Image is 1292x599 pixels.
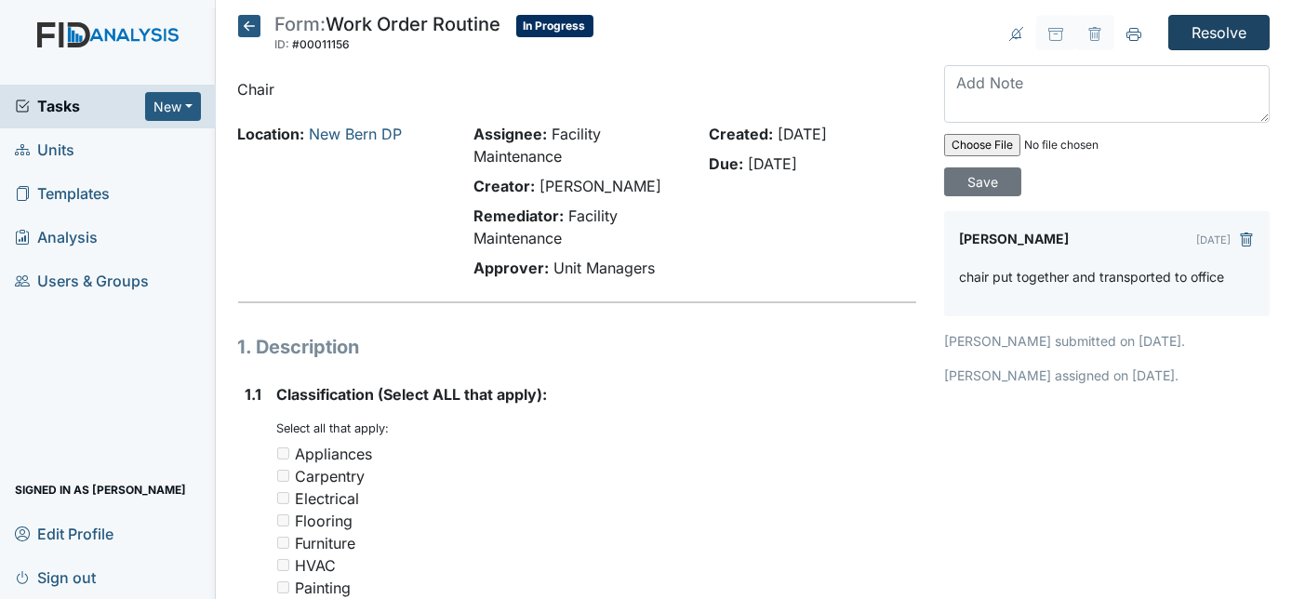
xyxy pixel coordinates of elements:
input: Save [944,167,1021,196]
p: [PERSON_NAME] assigned on [DATE]. [944,366,1270,385]
span: Templates [15,180,110,208]
span: [PERSON_NAME] [539,177,661,195]
strong: Creator: [473,177,535,195]
input: Carpentry [277,470,289,482]
p: chair put together and transported to office [959,267,1224,286]
span: Analysis [15,223,98,252]
input: HVAC [277,559,289,571]
h1: 1. Description [238,333,917,361]
span: Signed in as [PERSON_NAME] [15,475,186,504]
input: Resolve [1168,15,1270,50]
span: Edit Profile [15,519,113,548]
span: Units [15,136,74,165]
label: 1.1 [246,383,262,406]
strong: Remediator: [473,206,564,225]
a: New Bern DP [310,125,403,143]
a: Tasks [15,95,145,117]
p: Chair [238,78,917,100]
div: HVAC [296,554,337,577]
span: Users & Groups [15,267,149,296]
strong: Assignee: [473,125,547,143]
input: Furniture [277,537,289,549]
span: In Progress [516,15,593,37]
span: Unit Managers [553,259,655,277]
div: Appliances [296,443,373,465]
input: Appliances [277,447,289,459]
div: Work Order Routine [275,15,501,56]
div: Painting [296,577,352,599]
div: Flooring [296,510,353,532]
input: Painting [277,581,289,593]
button: New [145,92,201,121]
strong: Created: [709,125,773,143]
span: [DATE] [748,154,797,173]
div: Furniture [296,532,356,554]
p: [PERSON_NAME] submitted on [DATE]. [944,331,1270,351]
strong: Location: [238,125,305,143]
span: ID: [275,37,290,51]
small: Select all that apply: [277,421,390,435]
div: Carpentry [296,465,366,487]
span: Classification (Select ALL that apply): [277,385,548,404]
span: #00011156 [293,37,351,51]
label: [PERSON_NAME] [959,226,1069,252]
span: [DATE] [778,125,827,143]
input: Flooring [277,514,289,526]
span: Sign out [15,563,96,592]
input: Electrical [277,492,289,504]
small: [DATE] [1196,233,1231,246]
strong: Due: [709,154,743,173]
div: Electrical [296,487,360,510]
span: Form: [275,13,326,35]
strong: Approver: [473,259,549,277]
